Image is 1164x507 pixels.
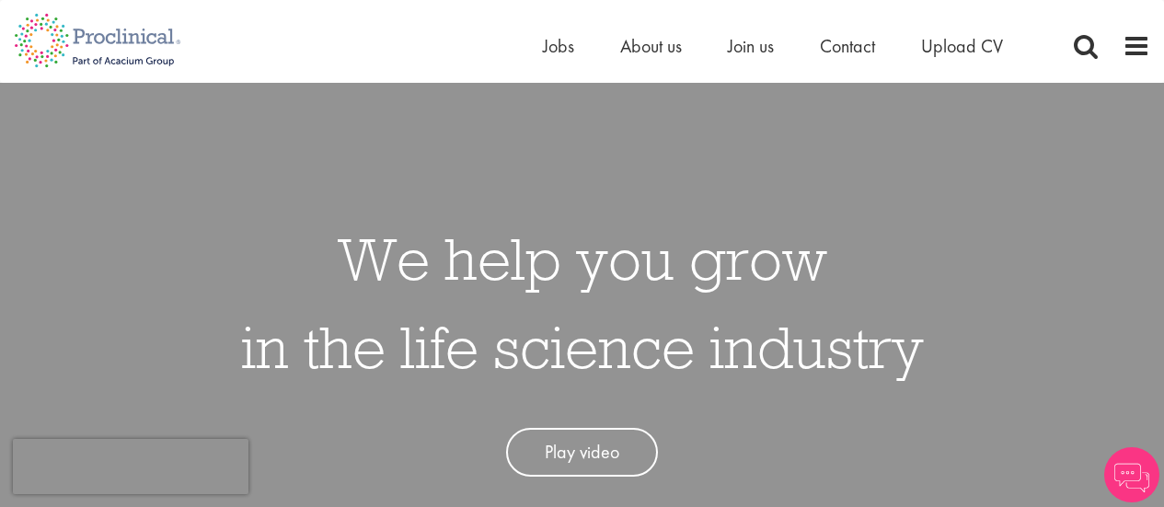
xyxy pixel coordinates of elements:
[620,34,682,58] a: About us
[728,34,774,58] a: Join us
[820,34,875,58] a: Contact
[543,34,574,58] a: Jobs
[506,428,658,477] a: Play video
[1104,447,1159,502] img: Chatbot
[241,214,924,391] h1: We help you grow in the life science industry
[921,34,1003,58] a: Upload CV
